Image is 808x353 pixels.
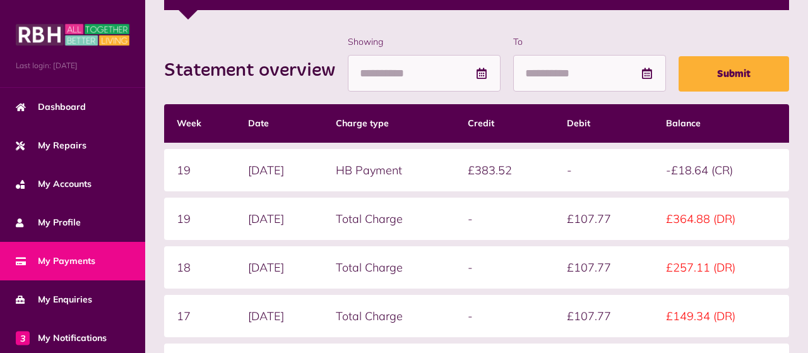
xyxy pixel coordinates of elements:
[164,198,235,240] td: 19
[554,104,653,143] th: Debit
[16,254,95,268] span: My Payments
[455,246,554,289] td: -
[235,295,323,337] td: [DATE]
[16,139,86,152] span: My Repairs
[323,149,455,191] td: HB Payment
[16,177,92,191] span: My Accounts
[348,35,501,49] label: Showing
[164,295,235,337] td: 17
[323,104,455,143] th: Charge type
[554,198,653,240] td: £107.77
[164,246,235,289] td: 18
[16,216,81,229] span: My Profile
[16,332,107,345] span: My Notifications
[653,295,789,337] td: £149.34 (DR)
[455,295,554,337] td: -
[16,100,86,114] span: Dashboard
[164,59,348,82] h2: Statement overview
[554,246,653,289] td: £107.77
[16,331,30,345] span: 3
[323,295,455,337] td: Total Charge
[653,246,789,289] td: £257.11 (DR)
[164,149,235,191] td: 19
[235,104,323,143] th: Date
[164,104,235,143] th: Week
[455,149,554,191] td: £383.52
[513,35,666,49] label: To
[554,149,653,191] td: -
[235,198,323,240] td: [DATE]
[679,56,789,92] button: Submit
[554,295,653,337] td: £107.77
[455,198,554,240] td: -
[653,149,789,191] td: -£18.64 (CR)
[323,246,455,289] td: Total Charge
[455,104,554,143] th: Credit
[235,246,323,289] td: [DATE]
[323,198,455,240] td: Total Charge
[653,104,789,143] th: Balance
[16,22,129,47] img: MyRBH
[16,293,92,306] span: My Enquiries
[16,60,129,71] span: Last login: [DATE]
[653,198,789,240] td: £364.88 (DR)
[235,149,323,191] td: [DATE]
